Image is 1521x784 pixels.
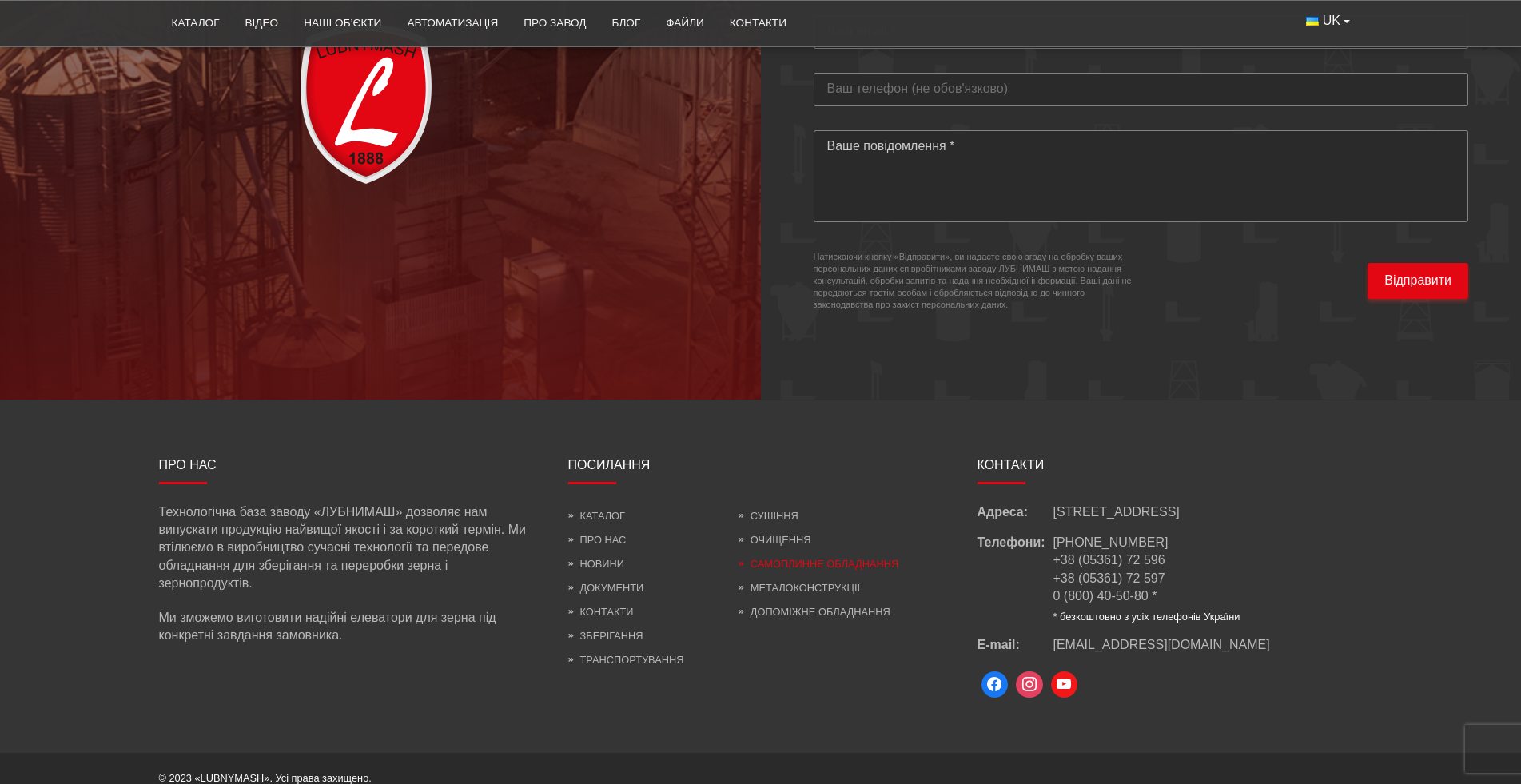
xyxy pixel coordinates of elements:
[653,6,717,41] a: Файли
[739,558,898,570] a: Самоплинне обладнання
[1323,12,1340,30] span: UK
[568,458,651,472] span: Посилання
[1053,610,1240,624] li: * безкоштовно з усіх телефонів України
[978,636,1053,654] span: E-mail:
[568,606,634,618] a: Контакти
[1053,553,1165,567] a: +38 (05361) 72 596
[1384,272,1451,289] span: Відправити
[1053,503,1180,521] span: [STREET_ADDRESS]
[978,667,1013,702] a: Facebook
[739,534,811,546] a: Очищення
[814,251,1133,311] small: Натискаючи кнопку «Відправити», ви надаєте свою згоду на обробку ваших персональних даних співроб...
[159,609,544,645] p: Ми зможемо виготовити надійні елеватори для зерна під конкретні завдання замовника.
[568,510,625,522] a: Каталог
[568,582,644,594] a: Документи
[1368,263,1468,299] button: Відправити
[1053,535,1169,549] a: [PHONE_NUMBER]
[159,503,544,593] p: Технологічна база заводу «ЛУБНИМАШ» дозволяє нам випускати продукцію найвищої якості і за коротки...
[739,582,860,594] a: Металоконструкції
[739,606,890,618] a: Допоміжне обладнання
[599,6,653,41] a: Блог
[159,458,217,472] span: Про нас
[1053,571,1165,585] a: +38 (05361) 72 597
[1053,636,1270,654] a: [EMAIL_ADDRESS][DOMAIN_NAME]
[978,534,1053,623] span: Телефони:
[717,6,799,41] a: Контакти
[978,458,1045,472] span: Контакти
[568,558,624,570] a: Новини
[511,6,599,41] a: Про завод
[1053,638,1270,651] span: [EMAIL_ADDRESS][DOMAIN_NAME]
[978,503,1053,521] span: Адреса:
[394,6,511,41] a: Автоматизація
[291,6,394,41] a: Наші об’єкти
[739,510,798,522] a: Сушіння
[233,6,292,41] a: Відео
[568,534,627,546] a: Про нас
[159,772,372,784] span: © 2023 «LUBNYMASH». Усі права захищено.
[1293,6,1362,36] button: UK
[568,654,684,666] a: Транспортування
[568,630,643,642] a: Зберігання
[1306,17,1319,26] img: Українська
[159,6,233,41] a: Каталог
[1012,667,1047,702] a: Instagram
[1053,589,1157,603] a: 0 (800) 40-50-80 *
[1047,667,1082,702] a: Youtube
